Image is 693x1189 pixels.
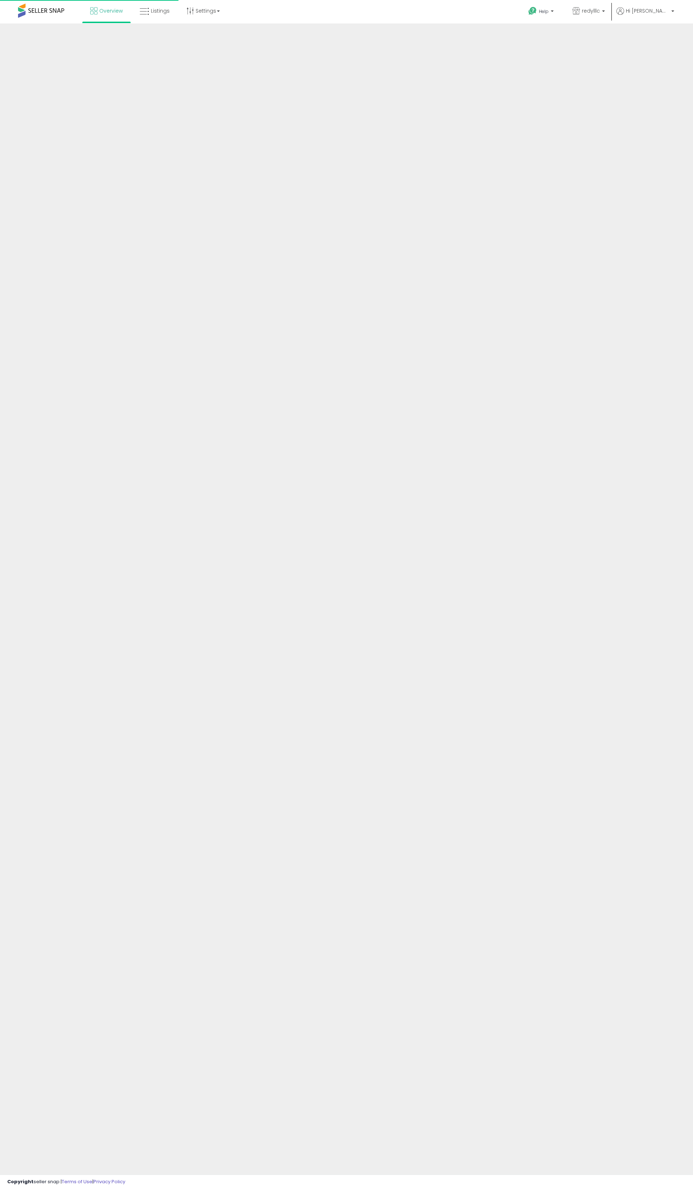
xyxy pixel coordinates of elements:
[539,8,549,14] span: Help
[99,7,123,14] span: Overview
[151,7,170,14] span: Listings
[528,6,537,16] i: Get Help
[582,7,600,14] span: redylllc
[616,7,674,23] a: Hi [PERSON_NAME]
[626,7,669,14] span: Hi [PERSON_NAME]
[523,1,561,23] a: Help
